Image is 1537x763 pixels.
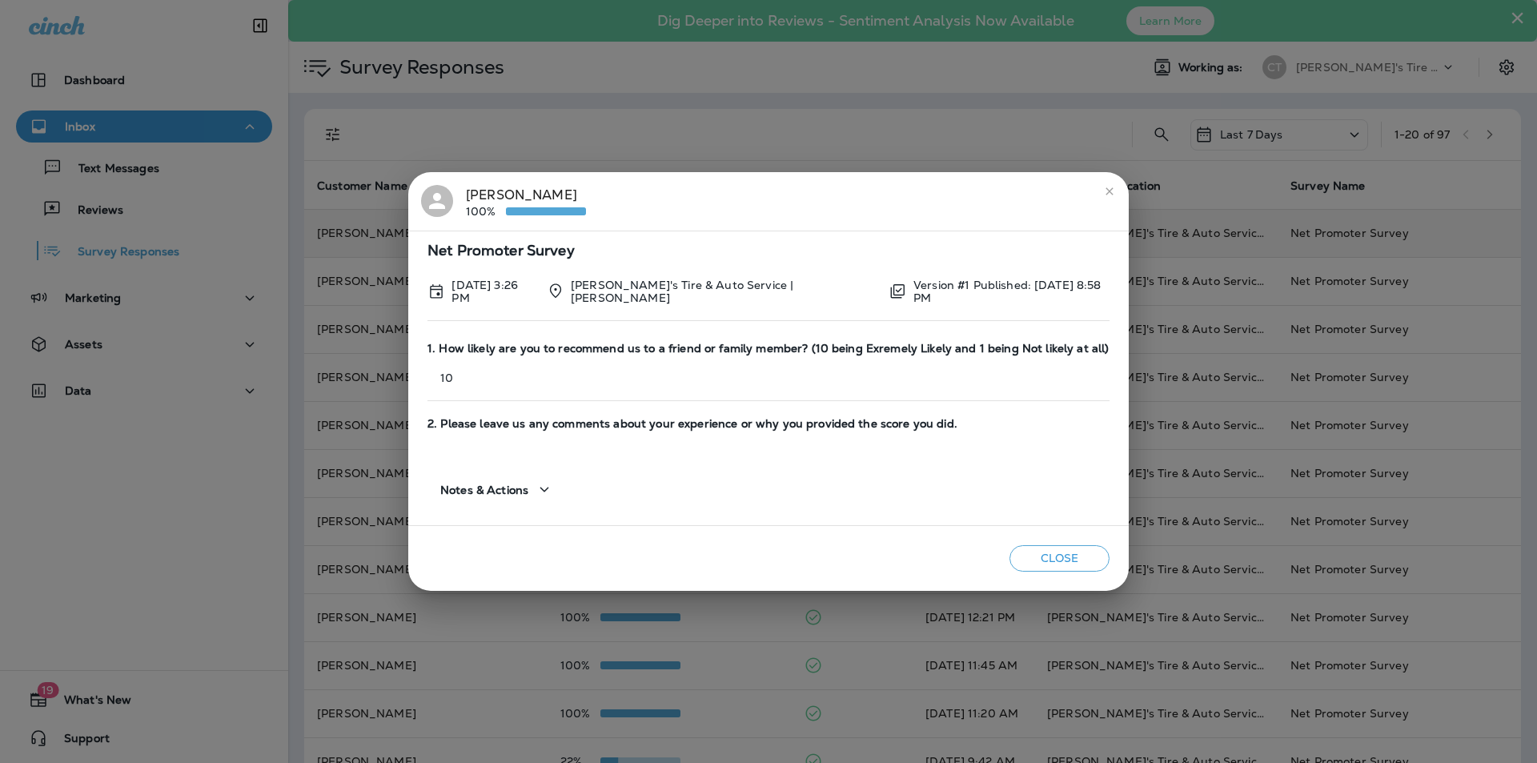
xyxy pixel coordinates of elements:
span: 1. How likely are you to recommend us to a friend or family member? (10 being Exremely Likely and... [427,342,1110,355]
span: Net Promoter Survey [427,244,1110,258]
p: Oct 10, 2025 3:26 PM [451,279,533,304]
span: 2. Please leave us any comments about your experience or why you provided the score you did. [427,417,1110,431]
button: close [1097,179,1122,204]
button: Close [1009,545,1110,572]
button: Notes & Actions [427,467,567,512]
p: [PERSON_NAME]'s Tire & Auto Service | [PERSON_NAME] [571,279,876,304]
div: [PERSON_NAME] [466,185,586,219]
p: 100% [466,205,506,218]
span: Notes & Actions [440,484,528,497]
p: 10 [427,371,1110,384]
p: Version #1 Published: [DATE] 8:58 PM [913,279,1110,304]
